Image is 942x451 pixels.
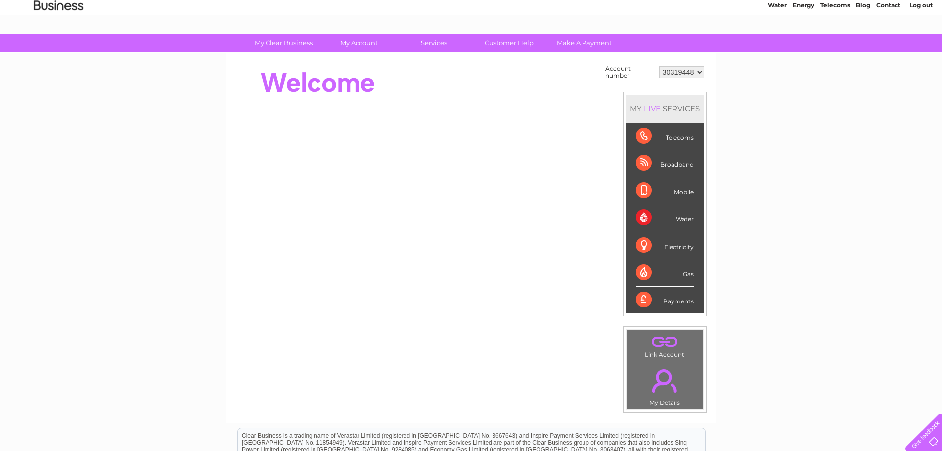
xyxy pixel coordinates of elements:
div: Electricity [636,232,694,259]
div: Gas [636,259,694,287]
div: Water [636,204,694,232]
a: Blog [856,42,870,50]
a: My Clear Business [243,34,324,52]
a: Water [768,42,787,50]
div: Mobile [636,177,694,204]
td: My Details [627,361,703,409]
div: Clear Business is a trading name of Verastar Limited (registered in [GEOGRAPHIC_DATA] No. 3667643... [238,5,705,48]
a: 0333 014 3131 [756,5,824,17]
a: My Account [318,34,400,52]
div: Broadband [636,150,694,177]
div: Telecoms [636,123,694,150]
a: Customer Help [468,34,550,52]
div: Payments [636,287,694,313]
a: Energy [793,42,814,50]
img: logo.png [33,26,84,56]
a: . [629,363,700,398]
a: Services [393,34,475,52]
a: . [629,333,700,350]
a: Telecoms [820,42,850,50]
td: Account number [603,63,657,82]
a: Log out [909,42,933,50]
a: Make A Payment [543,34,625,52]
div: MY SERVICES [626,95,704,123]
div: LIVE [642,104,663,113]
a: Contact [876,42,900,50]
td: Link Account [627,330,703,361]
